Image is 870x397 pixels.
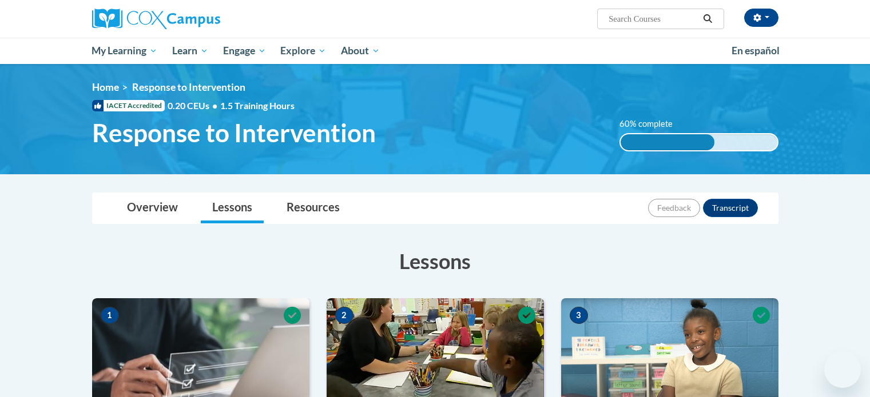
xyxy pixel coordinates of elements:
[335,307,353,324] span: 2
[341,44,380,58] span: About
[132,81,245,93] span: Response to Intervention
[621,134,714,150] div: 60% complete
[85,38,165,64] a: My Learning
[92,247,778,275] h3: Lessons
[744,9,778,27] button: Account Settings
[607,12,699,26] input: Search Courses
[744,324,767,347] iframe: Close message
[216,38,273,64] a: Engage
[223,44,266,58] span: Engage
[220,100,295,111] span: 1.5 Training Hours
[212,100,217,111] span: •
[648,199,700,217] button: Feedback
[280,44,326,58] span: Explore
[732,45,780,57] span: En español
[570,307,588,324] span: 3
[92,100,165,111] span: IACET Accredited
[75,38,796,64] div: Main menu
[333,38,387,64] a: About
[92,118,376,148] span: Response to Intervention
[101,307,119,324] span: 1
[92,9,220,29] img: Cox Campus
[116,193,189,223] a: Overview
[699,12,716,26] button: Search
[275,193,351,223] a: Resources
[724,39,787,63] a: En español
[273,38,333,64] a: Explore
[92,9,309,29] a: Cox Campus
[92,44,157,58] span: My Learning
[168,99,220,112] span: 0.20 CEUs
[165,38,216,64] a: Learn
[703,199,758,217] button: Transcript
[172,44,208,58] span: Learn
[201,193,264,223] a: Lessons
[824,351,861,388] iframe: Button to launch messaging window
[92,81,119,93] a: Home
[619,118,685,130] label: 60% complete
